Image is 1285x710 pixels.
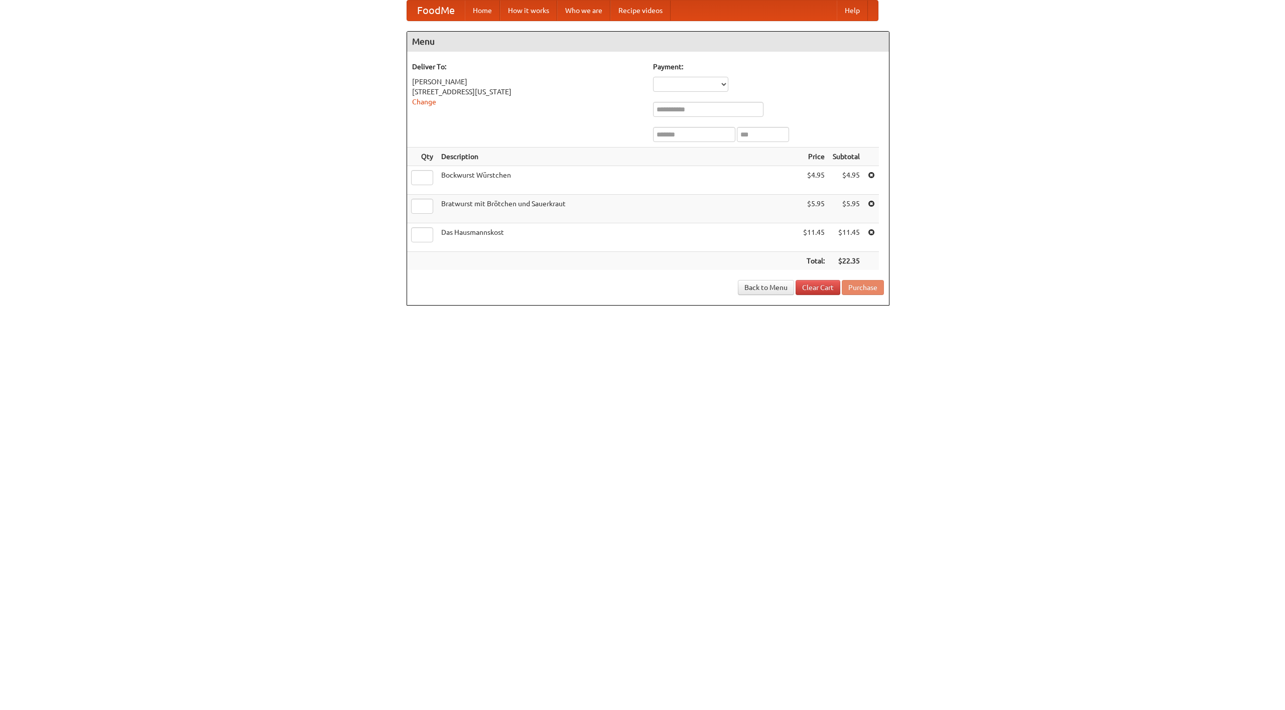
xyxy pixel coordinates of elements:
[837,1,868,21] a: Help
[799,166,829,195] td: $4.95
[799,148,829,166] th: Price
[829,148,864,166] th: Subtotal
[465,1,500,21] a: Home
[653,62,884,72] h5: Payment:
[407,32,889,52] h4: Menu
[799,223,829,252] td: $11.45
[799,195,829,223] td: $5.95
[557,1,610,21] a: Who we are
[412,77,643,87] div: [PERSON_NAME]
[799,252,829,270] th: Total:
[407,148,437,166] th: Qty
[829,166,864,195] td: $4.95
[412,87,643,97] div: [STREET_ADDRESS][US_STATE]
[407,1,465,21] a: FoodMe
[842,280,884,295] button: Purchase
[829,252,864,270] th: $22.35
[796,280,840,295] a: Clear Cart
[437,148,799,166] th: Description
[738,280,794,295] a: Back to Menu
[412,98,436,106] a: Change
[437,223,799,252] td: Das Hausmannskost
[500,1,557,21] a: How it works
[437,195,799,223] td: Bratwurst mit Brötchen und Sauerkraut
[829,195,864,223] td: $5.95
[829,223,864,252] td: $11.45
[412,62,643,72] h5: Deliver To:
[610,1,671,21] a: Recipe videos
[437,166,799,195] td: Bockwurst Würstchen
